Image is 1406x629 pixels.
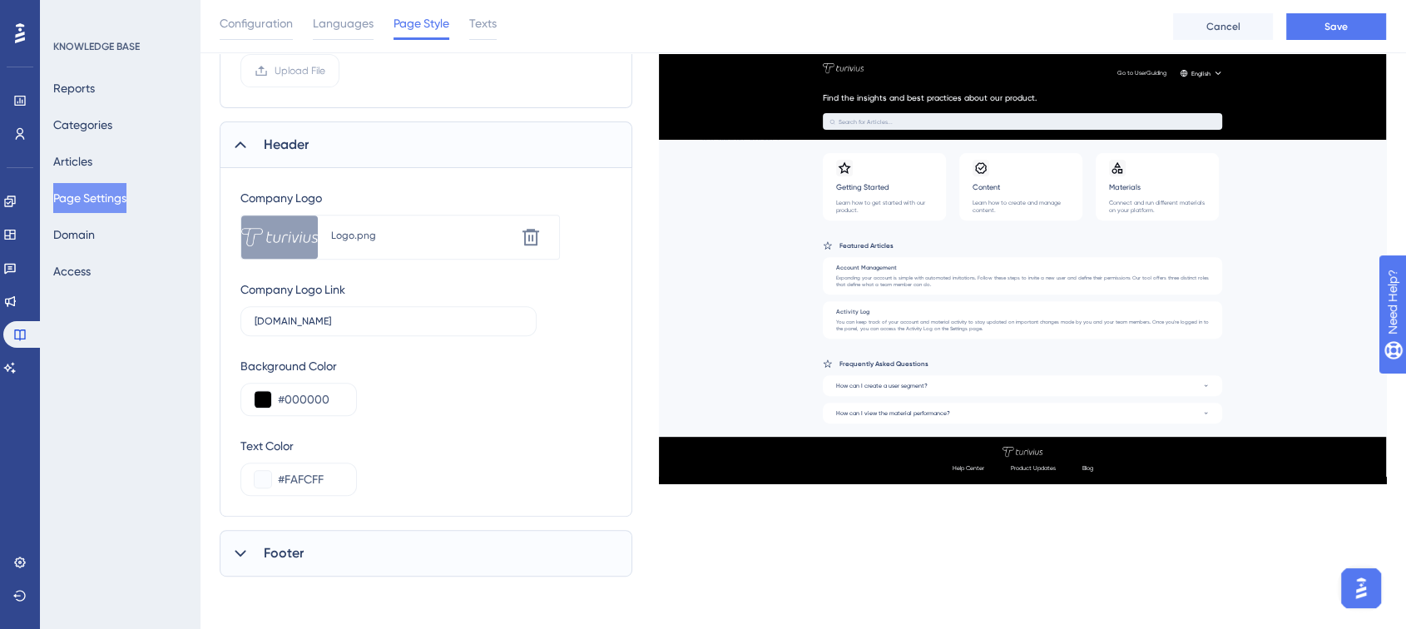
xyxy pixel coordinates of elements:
[264,135,309,155] span: Header
[241,228,318,247] img: file-1754599482677.png
[240,356,357,376] div: Background Color
[394,13,449,33] span: Page Style
[1206,20,1240,33] span: Cancel
[313,13,374,33] span: Languages
[53,220,95,250] button: Domain
[1324,20,1348,33] span: Save
[53,183,126,213] button: Page Settings
[469,13,497,33] span: Texts
[39,4,104,24] span: Need Help?
[1286,13,1386,40] button: Save
[240,188,560,208] div: Company Logo
[331,229,514,242] div: Logo.png
[275,64,325,77] span: Upload File
[53,73,95,103] button: Reports
[53,40,140,53] div: KNOWLEDGE BASE
[53,110,112,140] button: Categories
[255,315,522,327] input: Type the link (leave empty for homepage)
[53,146,92,176] button: Articles
[264,543,304,563] span: Footer
[240,280,345,300] div: Company Logo Link
[240,436,357,456] div: Text Color
[1173,13,1273,40] button: Cancel
[220,13,293,33] span: Configuration
[53,256,91,286] button: Access
[1336,563,1386,613] iframe: UserGuiding AI Assistant Launcher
